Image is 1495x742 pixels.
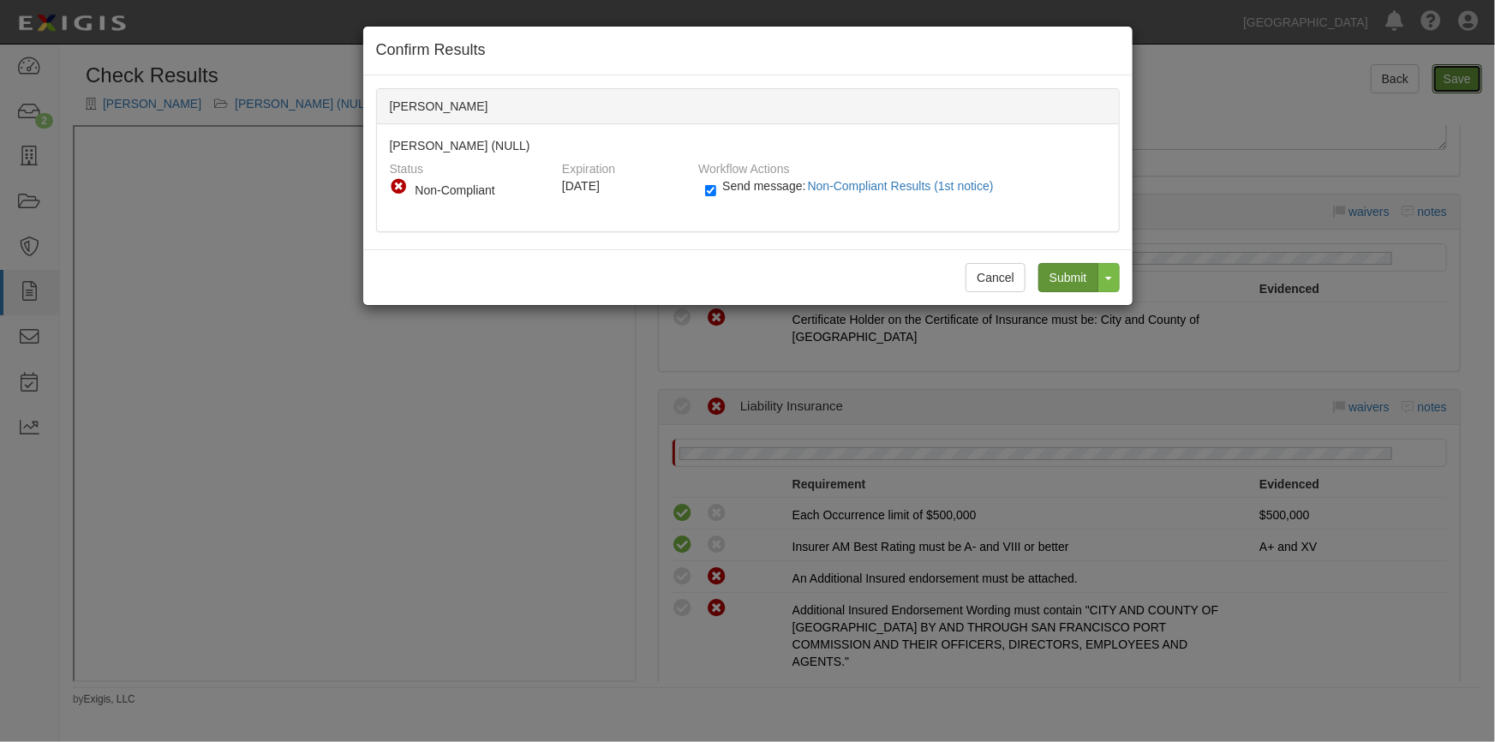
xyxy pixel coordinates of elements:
[562,177,685,194] div: [DATE]
[377,124,1119,231] div: [PERSON_NAME] (NULL)
[808,179,994,193] span: Non-Compliant Results (1st notice)
[562,154,615,177] label: Expiration
[722,179,1000,193] span: Send message:
[377,89,1119,124] div: [PERSON_NAME]
[390,154,424,177] label: Status
[376,39,1120,62] h4: Confirm Results
[698,154,789,177] label: Workflow Actions
[1038,263,1098,292] input: Submit
[806,175,1001,197] button: Send message:
[705,181,716,200] input: Send message:Non-Compliant Results (1st notice)
[966,263,1026,292] button: Cancel
[416,182,544,199] div: Non-Compliant
[390,177,409,196] i: Non-Compliant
